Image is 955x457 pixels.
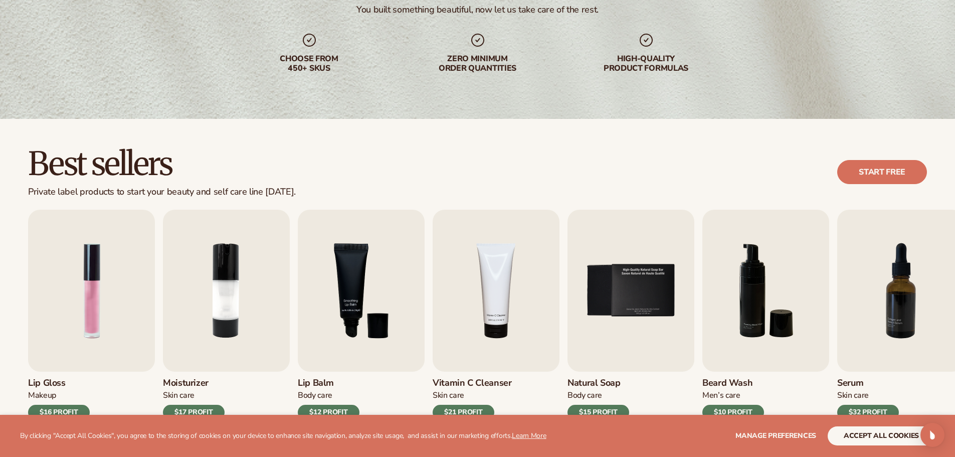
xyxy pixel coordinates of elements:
h3: Moisturizer [163,378,225,389]
div: Makeup [28,390,90,401]
div: Skin Care [433,390,512,401]
div: Open Intercom Messenger [920,423,944,447]
h3: Vitamin C Cleanser [433,378,512,389]
div: Body Care [298,390,359,401]
h3: Natural Soap [567,378,629,389]
a: 5 / 9 [567,210,694,420]
button: Manage preferences [735,426,816,445]
div: $12 PROFIT [298,405,359,420]
div: $10 PROFIT [702,405,764,420]
h3: Beard Wash [702,378,764,389]
div: Men’s Care [702,390,764,401]
p: By clicking "Accept All Cookies", you agree to the storing of cookies on your device to enhance s... [20,432,546,440]
div: $16 PROFIT [28,405,90,420]
button: accept all cookies [828,426,935,445]
a: 3 / 9 [298,210,425,420]
div: $17 PROFIT [163,405,225,420]
div: $32 PROFIT [837,405,899,420]
div: Zero minimum order quantities [414,54,542,73]
div: You built something beautiful, now let us take care of the rest. [356,4,599,16]
div: $21 PROFIT [433,405,494,420]
div: Skin Care [837,390,899,401]
a: Learn More [512,431,546,440]
a: 6 / 9 [702,210,829,420]
h2: Best sellers [28,147,296,181]
div: High-quality product formulas [582,54,710,73]
div: Skin Care [163,390,225,401]
a: 1 / 9 [28,210,155,420]
span: Manage preferences [735,431,816,440]
div: Choose from 450+ Skus [245,54,373,73]
a: 2 / 9 [163,210,290,420]
div: Body Care [567,390,629,401]
h3: Lip Balm [298,378,359,389]
a: Start free [837,160,927,184]
div: Private label products to start your beauty and self care line [DATE]. [28,187,296,198]
h3: Serum [837,378,899,389]
div: $15 PROFIT [567,405,629,420]
a: 4 / 9 [433,210,559,420]
h3: Lip Gloss [28,378,90,389]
